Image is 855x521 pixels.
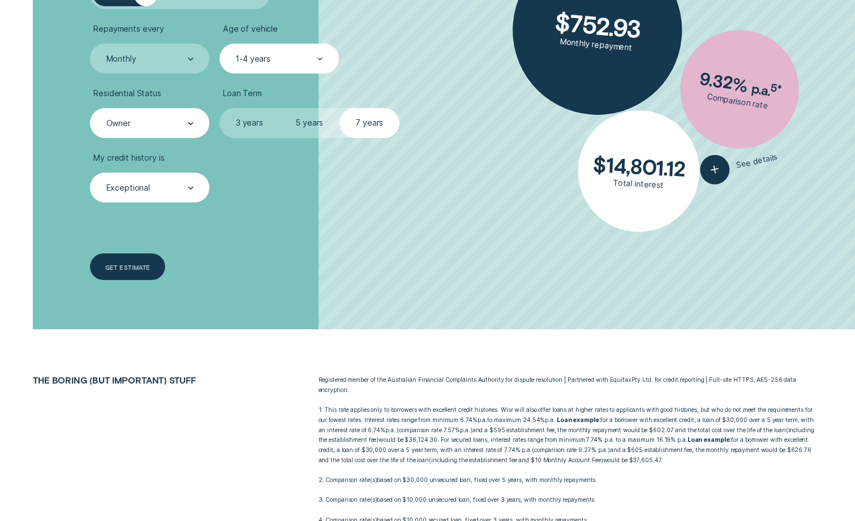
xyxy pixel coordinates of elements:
span: Ltd [642,376,651,384]
span: ) [470,427,472,434]
div: Exceptional [106,183,150,193]
div: Monthly [106,54,136,64]
div: Owner [106,118,131,128]
span: Per Annum [460,427,470,434]
span: ) [375,496,377,503]
p: 2: Comparison rate s based on $30,000 unsecured loan, fixed over 5 years, with monthly repayments. [319,475,822,485]
p: 1: This rate applies only to borrowers with excellent credit histories. Wisr will also offer loan... [319,405,822,465]
span: ( [370,496,372,503]
span: P T Y [631,376,641,384]
a: Get estimate [90,253,165,281]
span: ) [376,436,379,444]
label: 5 years [280,108,340,138]
span: p.a. [460,427,470,434]
p: 3: Comparison rate s based on $10,000 unsecured loan, fixed over 3 years, with monthly repayments. [319,495,822,505]
span: p.a. [385,427,396,434]
div: Get estimate [105,265,151,270]
label: 7 years [340,108,399,138]
span: Per Annum [478,416,488,424]
span: p.a. [478,416,488,424]
span: My credit history is [93,153,164,163]
h2: The boring (but important) stuff [28,375,256,385]
span: Repayments every [93,24,164,34]
span: Age of vehicle [223,24,278,34]
label: 3 years [220,108,280,138]
span: ( [786,427,788,434]
span: L T D [642,376,651,384]
span: ( [532,446,534,454]
span: Per Annum [545,416,555,424]
span: p.a. [545,416,555,424]
strong: Loan example: [688,436,732,444]
span: ( [370,476,372,484]
div: 1-4 years [235,54,270,64]
span: See details [735,152,777,170]
span: Residential Status [93,88,161,98]
span: Per Annum [385,427,396,434]
span: ) [601,457,603,464]
span: ) [375,476,377,484]
strong: Loan example: [557,416,601,424]
button: See details [697,142,780,187]
span: ( [429,457,431,464]
p: Registered member of the Australian Financial Complaints Authority for dispute resolution | Partn... [319,375,822,395]
span: Loan Term [223,88,262,98]
span: Pty [631,376,641,384]
span: ) [608,446,610,454]
span: ( [397,427,399,434]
